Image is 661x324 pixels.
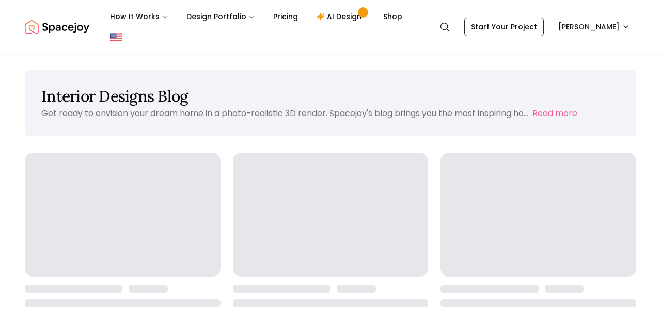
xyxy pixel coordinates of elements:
img: United States [110,31,122,43]
nav: Main [102,6,411,27]
button: Design Portfolio [178,6,263,27]
button: How It Works [102,6,176,27]
a: Spacejoy [25,17,89,37]
h1: Interior Designs Blog [41,87,620,105]
p: Get ready to envision your dream home in a photo-realistic 3D render. Spacejoy's blog brings you ... [41,107,528,119]
a: Shop [375,6,411,27]
a: Pricing [265,6,306,27]
button: Read more [532,107,577,120]
a: AI Design [308,6,373,27]
a: Start Your Project [464,18,544,36]
img: Spacejoy Logo [25,17,89,37]
button: [PERSON_NAME] [552,18,636,36]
